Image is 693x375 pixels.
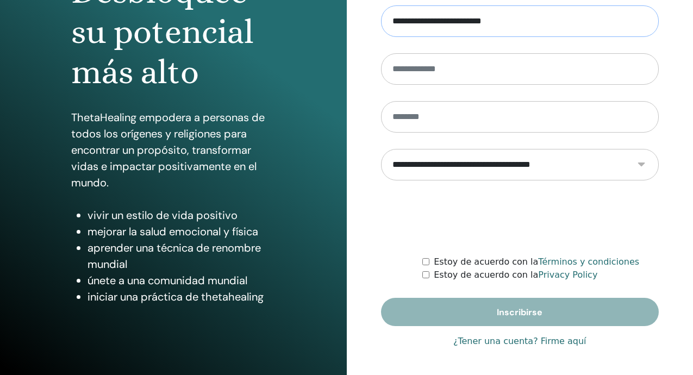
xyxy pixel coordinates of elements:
a: ¿Tener una cuenta? Firme aquí [453,335,586,348]
a: Términos y condiciones [538,257,639,267]
p: ThetaHealing empodera a personas de todos los orígenes y religiones para encontrar un propósito, ... [71,109,275,191]
a: Privacy Policy [538,270,597,280]
li: aprender una técnica de renombre mundial [88,240,275,272]
label: Estoy de acuerdo con la [434,255,639,268]
li: mejorar la salud emocional y física [88,223,275,240]
label: Estoy de acuerdo con la [434,268,597,282]
iframe: reCAPTCHA [437,197,602,239]
li: únete a una comunidad mundial [88,272,275,289]
li: iniciar una práctica de thetahealing [88,289,275,305]
li: vivir un estilo de vida positivo [88,207,275,223]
